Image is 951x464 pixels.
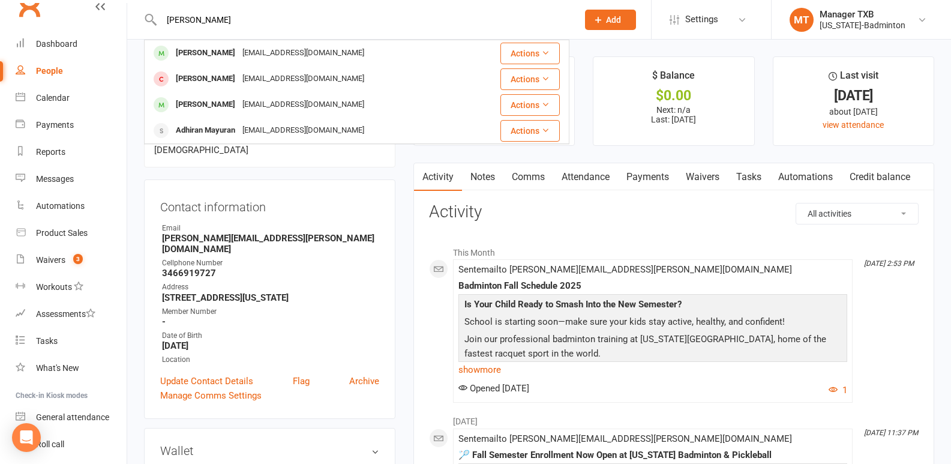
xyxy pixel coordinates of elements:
a: Waivers [677,163,728,191]
div: [EMAIL_ADDRESS][DOMAIN_NAME] [239,122,368,139]
a: show more [458,361,847,378]
i: [DATE] 2:53 PM [864,259,914,268]
div: Waivers [36,255,65,265]
div: Email [162,223,379,234]
div: Open Intercom Messenger [12,423,41,452]
a: Roll call [16,431,127,458]
div: General attendance [36,412,109,422]
strong: 3466919727 [162,268,379,279]
div: Assessments [36,309,95,319]
span: 3 [73,254,83,264]
div: Reports [36,147,65,157]
div: Tasks [36,336,58,346]
div: Automations [36,201,85,211]
div: [PERSON_NAME] [172,70,239,88]
li: This Month [429,240,919,259]
div: People [36,66,63,76]
a: Tasks [728,163,770,191]
a: Notes [462,163,503,191]
a: Automations [16,193,127,220]
a: Product Sales [16,220,127,247]
h3: Activity [429,203,919,221]
div: Address [162,282,379,293]
div: Badminton Fall Schedule 2025 [458,281,847,291]
a: Messages [16,166,127,193]
a: Workouts [16,274,127,301]
a: Manage Comms Settings [160,388,262,403]
button: Actions [500,68,560,90]
h3: Contact information [160,196,379,214]
a: Calendar [16,85,127,112]
a: view attendance [823,120,884,130]
div: $ Balance [652,68,695,89]
div: $0.00 [604,89,743,102]
div: What's New [36,363,79,373]
button: Actions [500,120,560,142]
a: Assessments [16,301,127,328]
span: Opened [DATE] [458,383,529,394]
div: MT [790,8,814,32]
input: Search... [158,11,569,28]
a: Update Contact Details [160,374,253,388]
div: Member Number [162,306,379,318]
div: Last visit [829,68,878,89]
div: Date of Birth [162,330,379,342]
div: [DATE] [784,89,923,102]
span: Add [606,15,621,25]
div: [US_STATE]-Badminton [820,20,905,31]
b: Is Your Child Ready to Smash Into the New Semester? [464,299,682,310]
a: Activity [414,163,462,191]
div: Location [162,354,379,366]
div: Workouts [36,282,72,292]
p: Join our professional badminton training at [US_STATE][GEOGRAPHIC_DATA], home of the fastest racq... [461,332,844,364]
h3: Wallet [160,444,379,457]
strong: - [162,316,379,327]
div: Payments [36,120,74,130]
i: [DATE] 11:37 PM [864,429,918,437]
p: Next: n/a Last: [DATE] [604,105,743,124]
button: Actions [500,43,560,64]
div: [EMAIL_ADDRESS][DOMAIN_NAME] [239,70,368,88]
div: 🏸 Fall Semester Enrollment Now Open at [US_STATE] Badminton & Pickleball [458,450,847,460]
a: People [16,58,127,85]
a: Dashboard [16,31,127,58]
span: [DEMOGRAPHIC_DATA] [154,145,248,155]
p: School is starting soon—make sure your kids stay active, healthy, and confident! [461,315,844,332]
a: What's New [16,355,127,382]
button: Add [585,10,636,30]
strong: [DATE] [162,340,379,351]
strong: [STREET_ADDRESS][US_STATE] [162,292,379,303]
div: Adhiran Mayuran [172,122,239,139]
a: Attendance [553,163,618,191]
div: [EMAIL_ADDRESS][DOMAIN_NAME] [239,96,368,113]
a: Tasks [16,328,127,355]
li: [DATE] [429,409,919,428]
span: Settings [685,6,718,33]
a: Archive [349,374,379,388]
div: [EMAIL_ADDRESS][DOMAIN_NAME] [239,44,368,62]
strong: [PERSON_NAME][EMAIL_ADDRESS][PERSON_NAME][DOMAIN_NAME] [162,233,379,255]
button: Actions [500,94,560,116]
a: Automations [770,163,841,191]
div: Manager TXB [820,9,905,20]
div: Calendar [36,93,70,103]
a: Flag [293,374,310,388]
div: [PERSON_NAME] [172,96,239,113]
a: Reports [16,139,127,166]
button: 1 [829,383,847,397]
a: Credit balance [841,163,919,191]
a: Payments [618,163,677,191]
div: Product Sales [36,228,88,238]
a: Waivers 3 [16,247,127,274]
div: Messages [36,174,74,184]
div: Cellphone Number [162,258,379,269]
div: about [DATE] [784,105,923,118]
div: Roll call [36,439,64,449]
div: Dashboard [36,39,77,49]
span: Sent email to [PERSON_NAME][EMAIL_ADDRESS][PERSON_NAME][DOMAIN_NAME] [458,433,792,444]
span: Sent email to [PERSON_NAME][EMAIL_ADDRESS][PERSON_NAME][DOMAIN_NAME] [458,264,792,275]
div: [PERSON_NAME] [172,44,239,62]
a: Payments [16,112,127,139]
a: General attendance kiosk mode [16,404,127,431]
a: Comms [503,163,553,191]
